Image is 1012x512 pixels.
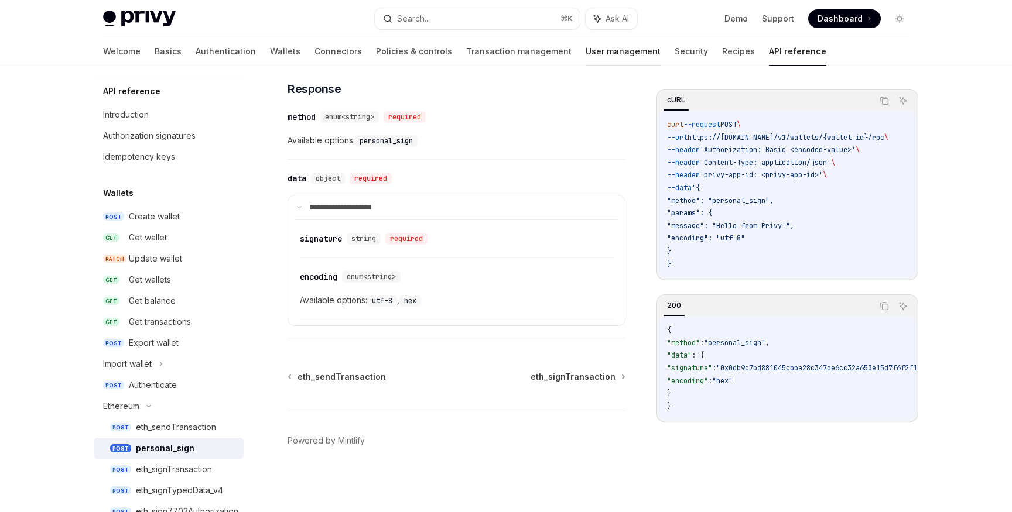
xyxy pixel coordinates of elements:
[700,338,704,348] span: :
[675,37,708,66] a: Security
[103,11,176,27] img: light logo
[895,298,911,314] button: Ask AI
[466,37,572,66] a: Transaction management
[560,14,573,23] span: ⌘ K
[103,276,119,284] span: GET
[895,93,911,108] button: Ask AI
[688,133,884,142] span: https://[DOMAIN_NAME]/v1/wallets/{wallet_id}/rpc
[314,37,362,66] a: Connectors
[667,363,712,373] span: "signature"
[667,376,708,386] span: "encoding"
[667,338,700,348] span: "method"
[289,371,386,383] a: eth_sendTransaction
[136,483,223,497] div: eth_signTypedData_v4
[103,399,139,413] div: Ethereum
[288,111,316,123] div: method
[94,332,244,353] a: POSTExport wallet
[606,13,629,25] span: Ask AI
[762,13,794,25] a: Support
[110,486,131,495] span: POST
[129,336,179,350] div: Export wallet
[94,227,244,248] a: GETGet wallet
[103,84,160,98] h5: API reference
[384,111,426,123] div: required
[94,311,244,332] a: GETGet transactions
[667,246,671,256] span: }
[700,158,831,167] span: 'Content-Type: application/json'
[367,295,397,307] code: utf-8
[667,221,794,231] span: "message": "Hello from Privy!",
[94,374,244,396] a: POSTAuthenticate
[667,389,671,398] span: }
[300,271,337,283] div: encoding
[704,338,765,348] span: "personal_sign"
[667,170,700,180] span: --header
[712,363,716,373] span: :
[700,170,823,180] span: 'privy-app-id: <privy-app-id>'
[683,120,720,129] span: --request
[769,37,826,66] a: API reference
[890,9,909,28] button: Toggle dark mode
[94,206,244,227] a: POSTCreate wallet
[385,233,428,245] div: required
[94,290,244,311] a: GETGet balance
[136,420,216,434] div: eth_sendTransaction
[94,438,244,459] a: POSTpersonal_sign
[129,378,177,392] div: Authenticate
[347,272,396,281] span: enum<string>
[110,465,131,474] span: POST
[884,133,888,142] span: \
[531,371,624,383] a: eth_signTransaction
[288,81,341,97] span: Response
[664,298,685,312] div: 200
[103,381,124,390] span: POST
[667,208,712,218] span: "params": {
[667,196,774,205] span: "method": "personal_sign",
[129,231,167,245] div: Get wallet
[129,273,171,287] div: Get wallets
[94,125,244,146] a: Authorization signatures
[103,339,124,348] span: POST
[765,338,770,348] span: ,
[350,173,392,184] div: required
[103,186,134,200] h5: Wallets
[856,145,860,154] span: \
[288,173,306,184] div: data
[288,133,625,147] span: Available options:
[818,13,863,25] span: Dashboard
[94,480,244,501] a: POSTeth_signTypedData_v4
[722,37,755,66] a: Recipes
[667,259,675,269] span: }'
[667,158,700,167] span: --header
[94,104,244,125] a: Introduction
[399,295,421,307] code: hex
[94,459,244,480] a: POSTeth_signTransaction
[667,145,700,154] span: --header
[586,8,637,29] button: Ask AI
[103,318,119,327] span: GET
[397,12,430,26] div: Search...
[103,297,119,305] span: GET
[298,371,386,383] span: eth_sendTransaction
[129,252,182,266] div: Update wallet
[667,133,688,142] span: --url
[831,158,835,167] span: \
[351,234,376,243] span: string
[325,112,374,122] span: enum<string>
[155,37,182,66] a: Basics
[376,37,452,66] a: Policies & controls
[877,298,892,314] button: Copy the contents from the code block
[355,135,418,147] code: personal_sign
[136,441,194,455] div: personal_sign
[667,233,745,243] span: "encoding": "utf-8"
[94,269,244,290] a: GETGet wallets
[129,315,191,329] div: Get transactions
[94,146,244,167] a: Idempotency keys
[270,37,300,66] a: Wallets
[300,233,342,245] div: signature
[531,371,616,383] span: eth_signTransaction
[737,120,741,129] span: \
[288,435,365,446] a: Powered by Mintlify
[667,183,692,193] span: --data
[196,37,256,66] a: Authentication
